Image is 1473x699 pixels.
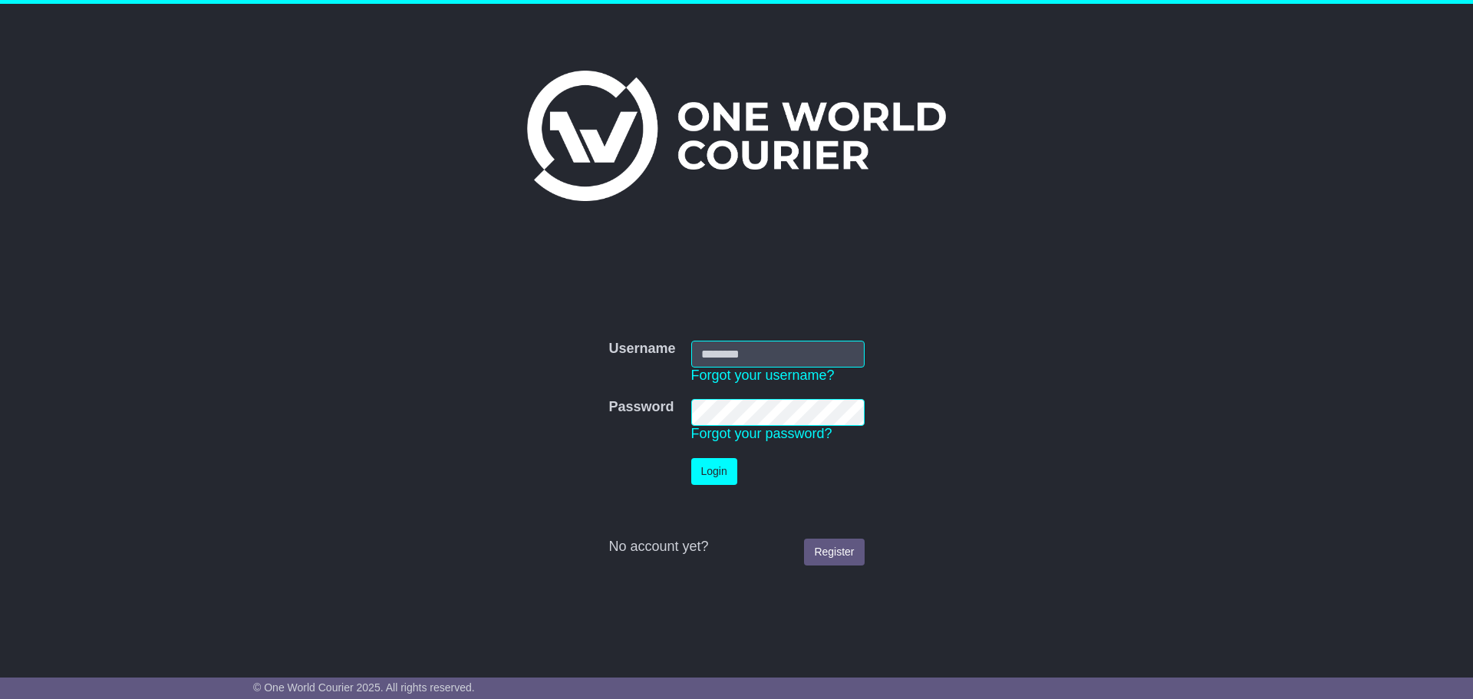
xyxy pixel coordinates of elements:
a: Register [804,539,864,565]
div: No account yet? [608,539,864,556]
label: Password [608,399,674,416]
a: Forgot your password? [691,426,832,441]
label: Username [608,341,675,358]
button: Login [691,458,737,485]
a: Forgot your username? [691,368,835,383]
span: © One World Courier 2025. All rights reserved. [253,681,475,694]
img: One World [527,71,946,201]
